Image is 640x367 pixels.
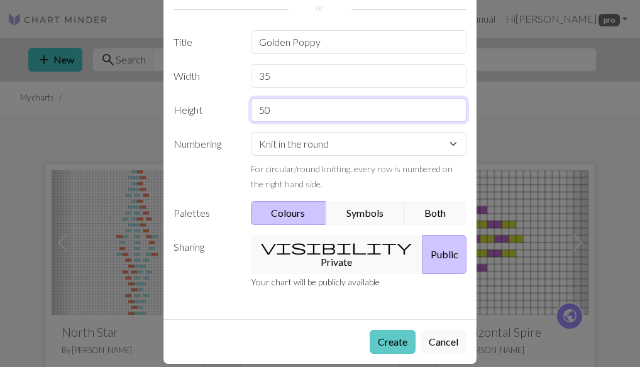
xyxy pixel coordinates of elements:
label: Sharing [166,235,243,274]
button: Private [251,235,424,274]
label: Title [166,30,243,54]
label: Height [166,98,243,122]
button: Colours [251,201,327,225]
button: Both [404,201,467,225]
button: Public [422,235,466,274]
small: Your chart will be publicly available [251,277,380,287]
label: Width [166,64,243,88]
label: Palettes [166,201,243,225]
label: Numbering [166,132,243,191]
small: For circular/round knitting, every row is numbered on the right hand side. [251,163,453,189]
button: Cancel [421,330,466,354]
button: Create [370,330,416,354]
span: visibility [261,238,412,256]
button: Symbols [326,201,405,225]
